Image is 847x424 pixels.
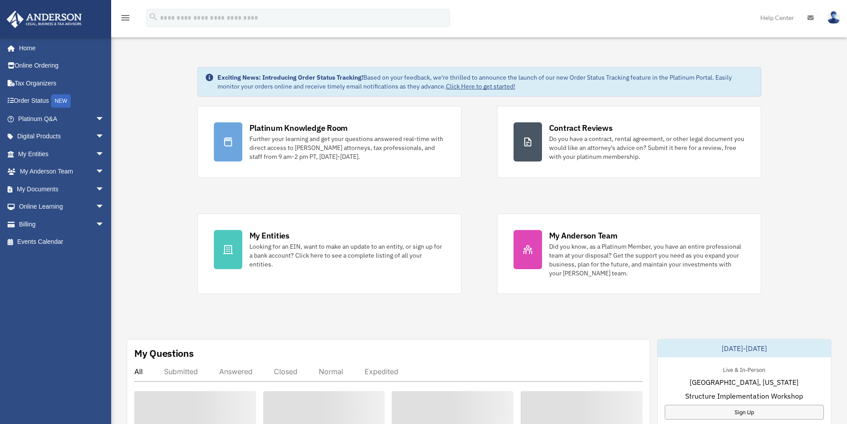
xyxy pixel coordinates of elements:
[96,163,113,181] span: arrow_drop_down
[96,145,113,163] span: arrow_drop_down
[549,122,613,133] div: Contract Reviews
[6,198,118,216] a: Online Learningarrow_drop_down
[658,339,831,357] div: [DATE]-[DATE]
[120,16,131,23] a: menu
[716,364,772,374] div: Live & In-Person
[120,12,131,23] i: menu
[134,347,194,360] div: My Questions
[497,106,761,178] a: Contract Reviews Do you have a contract, rental agreement, or other legal document you would like...
[6,110,118,128] a: Platinum Q&Aarrow_drop_down
[6,128,118,145] a: Digital Productsarrow_drop_down
[549,134,745,161] div: Do you have a contract, rental agreement, or other legal document you would like an attorney's ad...
[319,367,343,376] div: Normal
[6,180,118,198] a: My Documentsarrow_drop_down
[197,106,462,178] a: Platinum Knowledge Room Further your learning and get your questions answered real-time with dire...
[149,12,158,22] i: search
[446,82,515,90] a: Click Here to get started!
[6,163,118,181] a: My Anderson Teamarrow_drop_down
[4,11,84,28] img: Anderson Advisors Platinum Portal
[164,367,198,376] div: Submitted
[497,214,761,294] a: My Anderson Team Did you know, as a Platinum Member, you have an entire professional team at your...
[96,198,113,216] span: arrow_drop_down
[134,367,143,376] div: All
[690,377,799,388] span: [GEOGRAPHIC_DATA], [US_STATE]
[217,73,363,81] strong: Exciting News: Introducing Order Status Tracking!
[197,214,462,294] a: My Entities Looking for an EIN, want to make an update to an entity, or sign up for a bank accoun...
[6,215,118,233] a: Billingarrow_drop_down
[665,405,824,420] a: Sign Up
[549,242,745,278] div: Did you know, as a Platinum Member, you have an entire professional team at your disposal? Get th...
[51,94,71,108] div: NEW
[6,92,118,110] a: Order StatusNEW
[217,73,754,91] div: Based on your feedback, we're thrilled to announce the launch of our new Order Status Tracking fe...
[249,134,445,161] div: Further your learning and get your questions answered real-time with direct access to [PERSON_NAM...
[249,242,445,269] div: Looking for an EIN, want to make an update to an entity, or sign up for a bank account? Click her...
[219,367,253,376] div: Answered
[6,145,118,163] a: My Entitiesarrow_drop_down
[365,367,398,376] div: Expedited
[6,57,118,75] a: Online Ordering
[96,215,113,234] span: arrow_drop_down
[96,180,113,198] span: arrow_drop_down
[249,230,289,241] div: My Entities
[6,233,118,251] a: Events Calendar
[6,74,118,92] a: Tax Organizers
[96,128,113,146] span: arrow_drop_down
[549,230,618,241] div: My Anderson Team
[274,367,297,376] div: Closed
[6,39,113,57] a: Home
[96,110,113,128] span: arrow_drop_down
[249,122,348,133] div: Platinum Knowledge Room
[685,391,803,401] span: Structure Implementation Workshop
[827,11,840,24] img: User Pic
